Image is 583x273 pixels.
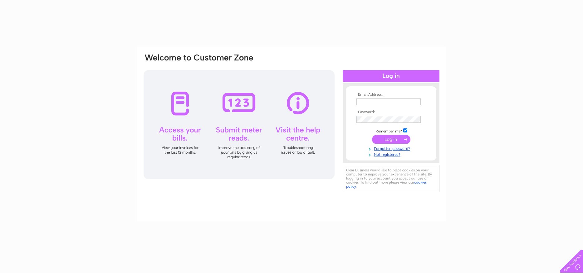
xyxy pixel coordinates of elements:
a: cookies policy [346,180,427,189]
th: Password: [355,110,427,114]
input: Submit [372,135,410,144]
a: Not registered? [356,151,427,157]
th: Email Address: [355,93,427,97]
div: Clear Business would like to place cookies on your computer to improve your experience of the sit... [343,165,439,192]
a: Forgotten password? [356,145,427,151]
td: Remember me? [355,127,427,134]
